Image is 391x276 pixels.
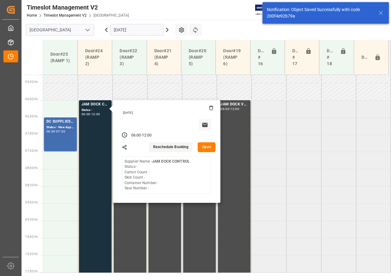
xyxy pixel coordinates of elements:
[25,80,38,84] span: 05:30 Hr
[152,159,190,164] b: JAM DOCK CONTROL
[48,49,73,66] div: Door#25 (RAMP 1)
[25,183,38,187] span: 08:30 Hr
[110,24,164,36] input: DD-MM-YYYY
[290,45,303,69] div: Doors # 17
[255,45,268,69] div: Doors # 16
[90,113,91,116] div: -
[46,119,74,125] div: DC SUPPLIES / [PERSON_NAME]
[83,25,92,35] button: open menu
[81,101,109,108] div: JAM DOCK CONTROL
[25,115,38,118] span: 06:30 Hr
[25,149,38,152] span: 07:30 Hr
[229,108,230,110] div: -
[46,130,55,133] div: 06:30
[46,125,74,130] div: Status - New Appointment
[121,111,214,115] div: [DATE]
[117,45,141,69] div: Door#22 (RAMP 3)
[221,45,245,69] div: Door#19 (RAMP 6)
[141,133,142,138] div: -
[55,130,56,133] div: -
[131,133,141,138] div: 06:00
[25,166,38,170] span: 08:00 Hr
[230,108,239,110] div: 12:00
[25,201,38,204] span: 09:00 Hr
[27,3,129,12] div: Timeslot Management V2
[26,24,94,36] input: Type to search/select
[25,270,38,273] span: 11:00 Hr
[25,235,38,239] span: 10:00 Hr
[83,45,107,69] div: Door#24 (RAMP 2)
[25,252,38,256] span: 10:30 Hr
[220,101,248,108] div: JAM DOCK VOLUME CONTROL
[149,142,193,152] button: Reschedule Booking
[359,52,372,63] div: Door#23
[186,45,211,69] div: Door#20 (RAMP 5)
[44,13,87,18] a: Timeslot Management V2
[81,108,109,113] div: Status -
[27,13,37,18] a: Home
[25,97,38,101] span: 06:00 Hr
[81,113,90,116] div: 06:00
[198,142,215,152] button: Open
[25,218,38,221] span: 09:30 Hr
[152,45,176,69] div: Door#21 (RAMP 4)
[324,45,337,69] div: Doors # 18
[220,108,229,110] div: 06:00
[25,132,38,135] span: 07:00 Hr
[91,113,100,116] div: 12:00
[255,5,276,15] img: Exertis%20JAM%20-%20Email%20Logo.jpg_1722504956.jpg
[56,130,65,133] div: 07:30
[124,159,190,191] div: Supplier Name - Status - Carton Count - Skid Count - Container Number - Seal Number -
[142,133,152,138] div: 12:00
[267,6,373,19] div: Notification: Object Saved Successfully with code 200f4e92b79a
